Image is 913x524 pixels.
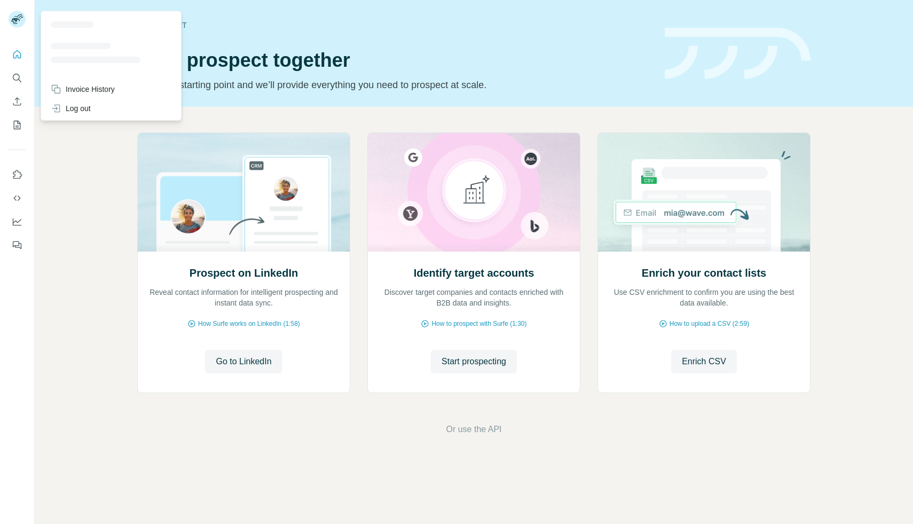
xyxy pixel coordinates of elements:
[148,287,339,308] p: Reveal contact information for intelligent prospecting and instant data sync.
[379,287,569,308] p: Discover target companies and contacts enriched with B2B data and insights.
[442,355,506,368] span: Start prospecting
[9,92,26,111] button: Enrich CSV
[9,165,26,184] button: Use Surfe on LinkedIn
[9,45,26,64] button: Quick start
[414,265,534,280] h2: Identify target accounts
[205,350,282,373] button: Go to LinkedIn
[431,319,526,329] span: How to prospect with Surfe (1:30)
[51,84,115,95] div: Invoice History
[682,355,726,368] span: Enrich CSV
[671,350,737,373] button: Enrich CSV
[9,68,26,88] button: Search
[609,287,799,308] p: Use CSV enrichment to confirm you are using the best data available.
[670,319,749,329] span: How to upload a CSV (2:59)
[367,133,580,252] img: Identify target accounts
[51,103,91,114] div: Log out
[216,355,271,368] span: Go to LinkedIn
[9,212,26,231] button: Dashboard
[9,236,26,255] button: Feedback
[9,189,26,208] button: Use Surfe API
[137,20,652,30] div: Quick start
[642,265,766,280] h2: Enrich your contact lists
[446,423,501,436] button: Or use the API
[137,133,350,252] img: Prospect on LinkedIn
[431,350,517,373] button: Start prospecting
[137,77,652,92] p: Pick your starting point and we’ll provide everything you need to prospect at scale.
[137,50,652,71] h1: Let’s prospect together
[9,115,26,135] button: My lists
[198,319,300,329] span: How Surfe works on LinkedIn (1:58)
[597,133,810,252] img: Enrich your contact lists
[190,265,298,280] h2: Prospect on LinkedIn
[665,28,810,80] img: banner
